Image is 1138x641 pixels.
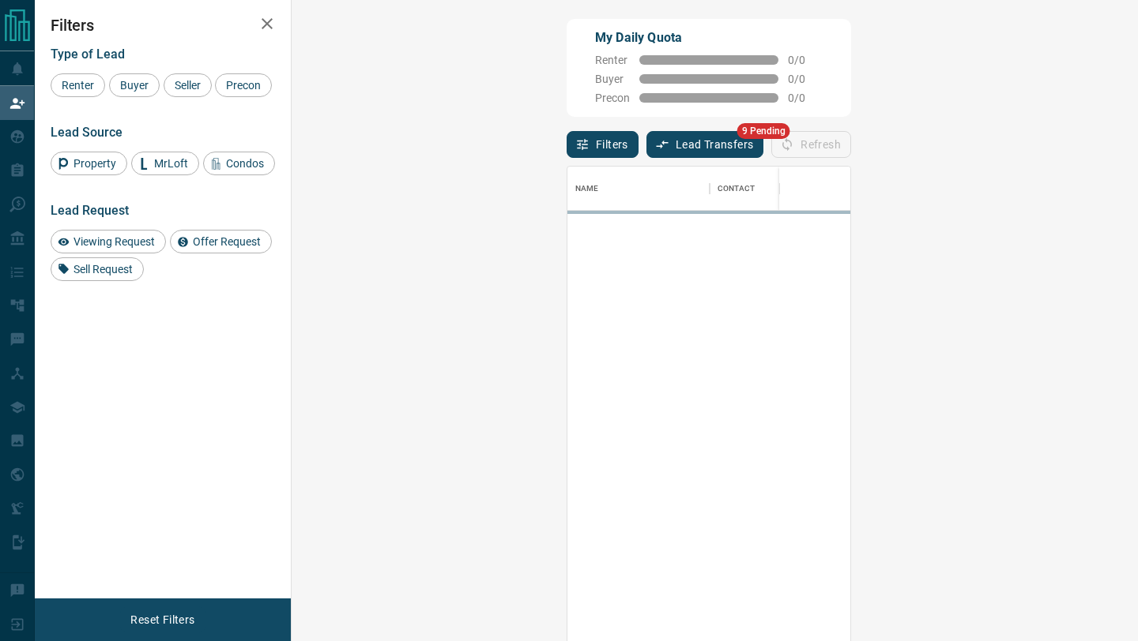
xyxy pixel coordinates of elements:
[595,92,630,104] span: Precon
[788,73,823,85] span: 0 / 0
[215,73,272,97] div: Precon
[51,73,105,97] div: Renter
[68,235,160,248] span: Viewing Request
[710,167,836,211] div: Contact
[68,263,138,276] span: Sell Request
[595,73,630,85] span: Buyer
[51,47,125,62] span: Type of Lead
[595,28,823,47] p: My Daily Quota
[788,54,823,66] span: 0 / 0
[51,257,144,281] div: Sell Request
[120,606,205,633] button: Reset Filters
[737,123,790,139] span: 9 Pending
[56,79,100,92] span: Renter
[131,152,199,175] div: MrLoft
[115,79,154,92] span: Buyer
[203,152,275,175] div: Condos
[646,131,764,158] button: Lead Transfers
[164,73,212,97] div: Seller
[68,157,122,170] span: Property
[567,167,710,211] div: Name
[187,235,266,248] span: Offer Request
[718,167,755,211] div: Contact
[169,79,206,92] span: Seller
[170,230,272,253] div: Offer Request
[149,157,194,170] span: MrLoft
[788,92,823,104] span: 0 / 0
[575,167,599,211] div: Name
[51,152,127,175] div: Property
[51,125,122,140] span: Lead Source
[220,157,269,170] span: Condos
[51,203,129,218] span: Lead Request
[51,16,275,35] h2: Filters
[567,131,639,158] button: Filters
[595,54,630,66] span: Renter
[109,73,160,97] div: Buyer
[220,79,266,92] span: Precon
[51,230,166,253] div: Viewing Request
